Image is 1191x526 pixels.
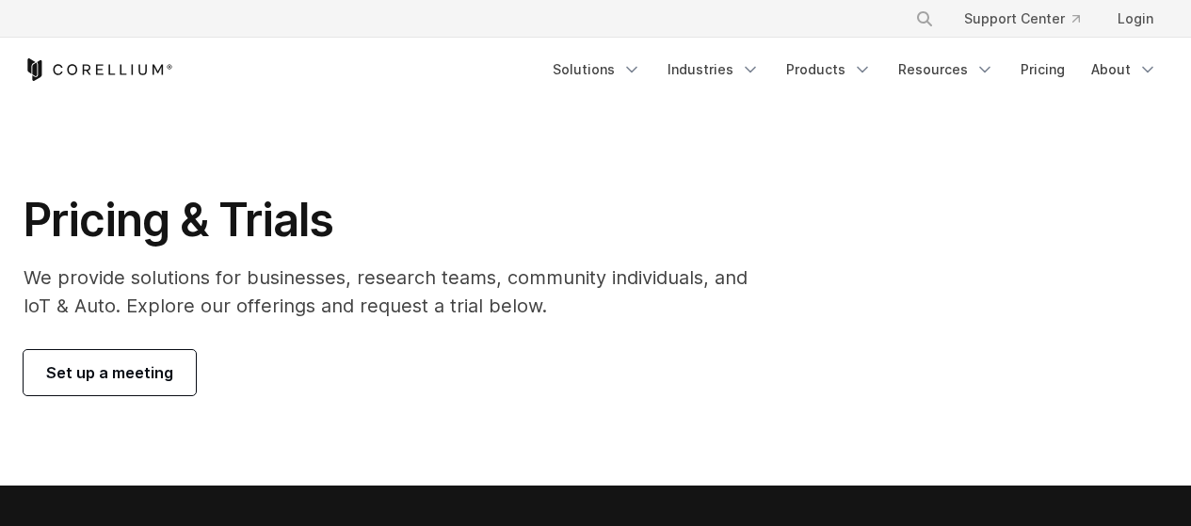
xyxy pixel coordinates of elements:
[541,53,1168,87] div: Navigation Menu
[24,192,774,248] h1: Pricing & Trials
[887,53,1006,87] a: Resources
[893,2,1168,36] div: Navigation Menu
[1102,2,1168,36] a: Login
[656,53,771,87] a: Industries
[24,263,774,320] p: We provide solutions for businesses, research teams, community individuals, and IoT & Auto. Explo...
[775,53,883,87] a: Products
[24,58,173,81] a: Corellium Home
[908,2,942,36] button: Search
[949,2,1095,36] a: Support Center
[1009,53,1076,87] a: Pricing
[1080,53,1168,87] a: About
[541,53,652,87] a: Solutions
[46,361,173,384] span: Set up a meeting
[24,350,196,395] a: Set up a meeting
